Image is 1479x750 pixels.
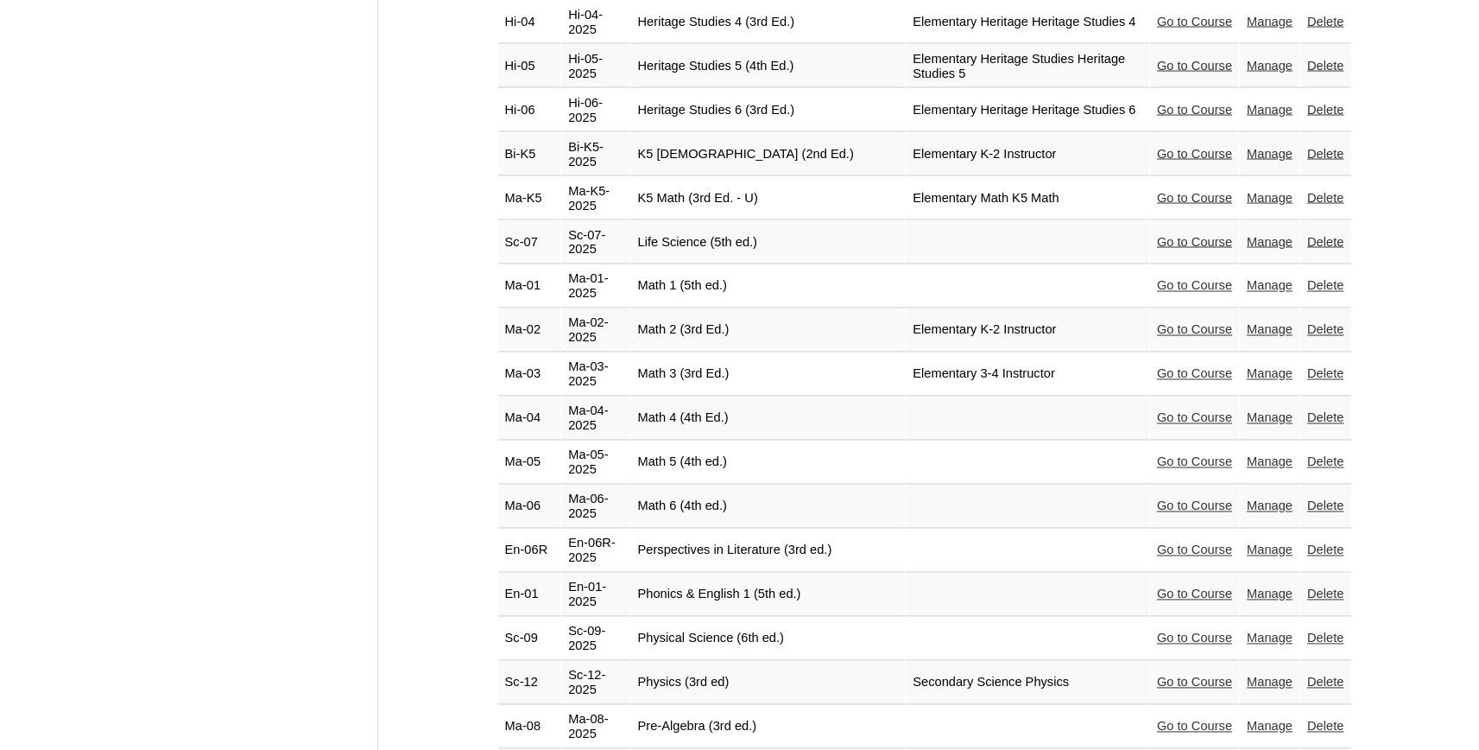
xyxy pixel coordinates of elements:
[498,45,561,88] td: Hi-05
[1247,455,1293,469] a: Manage
[1307,676,1343,690] a: Delete
[1157,676,1232,690] a: Go to Course
[906,662,1149,705] td: Secondary Science Physics
[1247,15,1293,29] a: Manage
[1157,191,1232,205] a: Go to Course
[631,265,906,308] td: Math 1 (5th ed.)
[498,265,561,308] td: Ma-01
[561,706,629,749] td: Ma-08-2025
[498,706,561,749] td: Ma-08
[561,397,629,441] td: Ma-04-2025
[631,574,906,617] td: Phonics & English 1 (5th ed.)
[631,177,906,220] td: K5 Math (3rd Ed. - U)
[561,45,629,88] td: Hi-05-2025
[1307,367,1343,381] a: Delete
[1157,720,1232,734] a: Go to Course
[631,45,906,88] td: Heritage Studies 5 (4th Ed.)
[498,530,561,573] td: En-06R
[1157,632,1232,645] a: Go to Course
[631,397,906,441] td: Math 4 (4th Ed.)
[631,618,906,661] td: Physical Science (6th ed.)
[1157,588,1232,601] a: Go to Course
[498,574,561,617] td: En-01
[498,442,561,485] td: Ma-05
[631,221,906,264] td: Life Science (5th ed.)
[631,309,906,353] td: Math 2 (3rd Ed.)
[498,662,561,705] td: Sc-12
[906,45,1149,88] td: Elementary Heritage Studies Heritage Studies 5
[1247,588,1293,601] a: Manage
[1157,367,1232,381] a: Go to Course
[561,89,629,132] td: Hi-06-2025
[1247,59,1293,73] a: Manage
[561,265,629,308] td: Ma-01-2025
[1157,147,1232,161] a: Go to Course
[1247,499,1293,513] a: Manage
[561,1,629,44] td: Hi-04-2025
[1157,103,1232,117] a: Go to Course
[498,397,561,441] td: Ma-04
[906,1,1149,44] td: Elementary Heritage Heritage Studies 4
[1307,103,1343,117] a: Delete
[1307,632,1343,645] a: Delete
[1247,543,1293,557] a: Manage
[1247,235,1293,249] a: Manage
[1307,411,1343,425] a: Delete
[631,706,906,749] td: Pre-Algebra (3rd ed.)
[1247,103,1293,117] a: Manage
[561,486,629,529] td: Ma-06-2025
[561,221,629,264] td: Sc-07-2025
[631,662,906,705] td: Physics (3rd ed)
[906,353,1149,397] td: Elementary 3-4 Instructor
[906,309,1149,353] td: Elementary K-2 Instructor
[1157,15,1232,29] a: Go to Course
[1247,411,1293,425] a: Manage
[631,133,906,176] td: K5 [DEMOGRAPHIC_DATA] (2nd Ed.)
[1247,323,1293,337] a: Manage
[1157,279,1232,293] a: Go to Course
[1247,676,1293,690] a: Manage
[1157,235,1232,249] a: Go to Course
[1157,499,1232,513] a: Go to Course
[631,442,906,485] td: Math 5 (4th ed.)
[498,353,561,397] td: Ma-03
[1247,632,1293,645] a: Manage
[1307,235,1343,249] a: Delete
[1157,455,1232,469] a: Go to Course
[1307,455,1343,469] a: Delete
[498,177,561,220] td: Ma-K5
[1307,279,1343,293] a: Delete
[1307,147,1343,161] a: Delete
[1247,147,1293,161] a: Manage
[1157,543,1232,557] a: Go to Course
[498,486,561,529] td: Ma-06
[631,486,906,529] td: Math 6 (4th ed.)
[1247,279,1293,293] a: Manage
[561,309,629,353] td: Ma-02-2025
[561,442,629,485] td: Ma-05-2025
[1157,323,1232,337] a: Go to Course
[1307,191,1343,205] a: Delete
[498,1,561,44] td: Hi-04
[631,530,906,573] td: Perspectives in Literature (3rd ed.)
[1307,323,1343,337] a: Delete
[1157,59,1232,73] a: Go to Course
[906,177,1149,220] td: Elementary Math K5 Math
[498,89,561,132] td: Hi-06
[498,618,561,661] td: Sc-09
[498,133,561,176] td: Bi-K5
[631,1,906,44] td: Heritage Studies 4 (3rd Ed.)
[561,177,629,220] td: Ma-K5-2025
[498,221,561,264] td: Sc-07
[561,133,629,176] td: Bi-K5-2025
[631,89,906,132] td: Heritage Studies 6 (3rd Ed.)
[561,618,629,661] td: Sc-09-2025
[1307,543,1343,557] a: Delete
[498,309,561,353] td: Ma-02
[1157,411,1232,425] a: Go to Course
[1247,367,1293,381] a: Manage
[1307,15,1343,29] a: Delete
[561,662,629,705] td: Sc-12-2025
[561,530,629,573] td: En-06R-2025
[1307,588,1343,601] a: Delete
